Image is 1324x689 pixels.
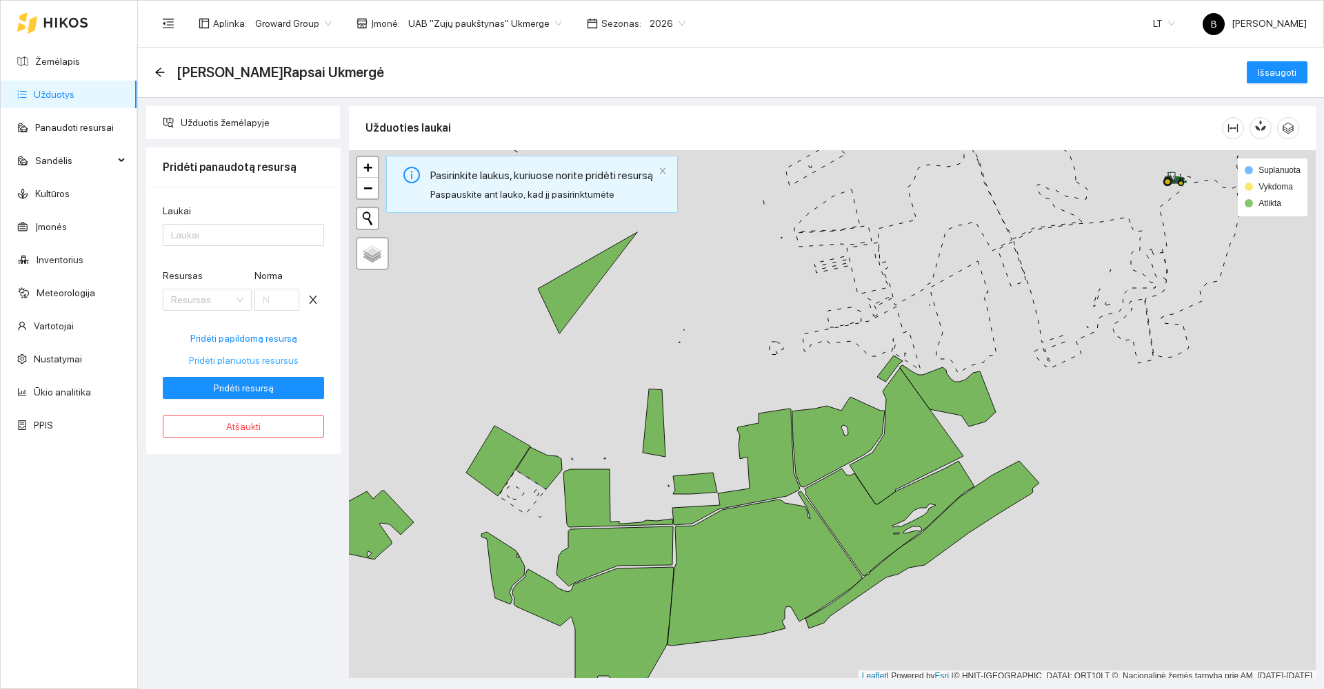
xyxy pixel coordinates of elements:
div: Pridėti panaudotą resursą [163,147,324,187]
button: menu-fold [154,10,182,37]
button: close [302,289,324,311]
button: Išsaugoti [1247,61,1307,83]
a: Įmonės [35,221,67,232]
button: Initiate a new search [357,208,378,229]
a: Layers [357,238,388,269]
input: Norma [254,289,299,311]
span: arrow-left [154,67,165,78]
span: + [363,158,372,176]
div: Paspauskite ant lauko, kad jį pasirinktumėte [430,187,653,202]
span: info-circle [403,167,420,183]
a: Ūkio analitika [34,387,91,398]
span: Suplanuota [1258,165,1301,175]
span: UAB "Zujų paukštynas" Ukmerge [408,13,562,34]
a: Panaudoti resursai [35,122,114,133]
span: Sezonas : [601,16,641,31]
span: Užduotis žemėlapyje [181,109,330,136]
input: Resursas [171,289,234,310]
a: Leaflet [862,671,887,681]
span: B [1211,13,1217,35]
a: Kultūros [35,188,70,199]
span: Pridėti resursą [214,380,274,395]
label: Norma [254,269,283,283]
span: calendar [587,18,598,29]
span: column-width [1223,123,1243,134]
a: Zoom out [357,178,378,198]
span: Atšaukti [226,419,261,434]
button: close [659,167,667,176]
span: Vykdoma [1258,182,1293,192]
span: | [952,671,954,681]
span: LT [1153,13,1175,34]
span: Pridėti planuotus resursus [189,353,299,368]
span: Aplinka : [213,16,247,31]
button: column-width [1222,117,1244,139]
span: menu-fold [162,17,174,30]
a: Žemėlapis [35,56,80,67]
span: Išsaugoti [1258,65,1296,80]
div: | Powered by © HNIT-[GEOGRAPHIC_DATA]; ORT10LT ©, Nacionalinė žemės tarnyba prie AM, [DATE]-[DATE] [859,670,1316,682]
span: Sėja Ž.Rapsai Ukmergė [177,61,384,83]
a: Meteorologija [37,287,95,298]
span: [PERSON_NAME] [1203,18,1307,29]
div: Užduoties laukai [365,108,1222,147]
span: 2026 [650,13,685,34]
a: PPIS [34,420,53,431]
span: layout [199,18,210,29]
span: close [303,294,323,305]
div: Atgal [154,67,165,79]
span: shop [357,18,368,29]
span: Sandėlis [35,147,114,174]
span: Atlikta [1258,198,1281,208]
a: Vartotojai [34,320,74,331]
a: Nustatymai [34,353,82,364]
span: Įmonė : [371,16,400,31]
a: Zoom in [357,157,378,178]
span: close [659,167,667,175]
span: − [363,179,372,196]
span: Groward Group [255,13,332,34]
span: Pridėti papildomą resursą [190,331,297,346]
a: Esri [935,671,950,681]
button: Pridėti planuotus resursus [163,349,324,371]
button: Pridėti resursą [163,377,324,399]
label: Laukai [163,204,191,218]
a: Užduotys [34,89,74,100]
button: Pridėti papildomą resursą [163,327,324,349]
a: Inventorius [37,254,83,265]
label: Resursas [163,269,203,283]
button: Atšaukti [163,415,324,438]
div: Pasirinkite laukus, kuriuose norite pridėti resursą [430,167,653,184]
